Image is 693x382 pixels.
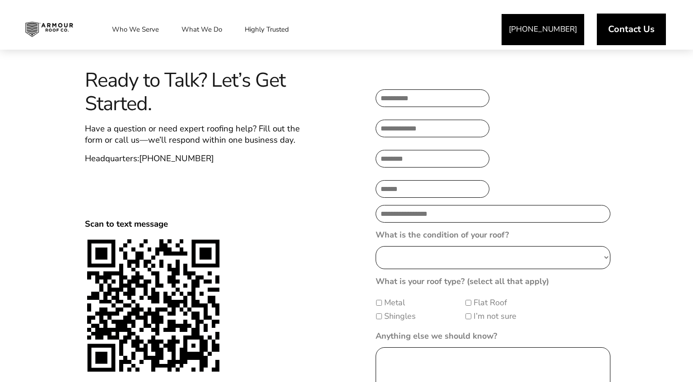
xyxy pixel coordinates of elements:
span: Have a question or need expert roofing help? Fill out the form or call us—we’ll respond within on... [85,123,300,146]
a: Highly Trusted [236,18,298,41]
label: Shingles [384,310,416,322]
label: I’m not sure [474,310,516,322]
label: Anything else we should know? [376,331,497,341]
keeper-lock: Open Keeper Popup [474,93,485,104]
span: Contact Us [608,25,655,34]
span: Ready to Talk? Let’s Get Started. [85,69,309,116]
a: What We Do [172,18,231,41]
label: What is the condition of your roof? [376,230,509,240]
a: [PHONE_NUMBER] [139,153,214,164]
label: What is your roof type? (select all that apply) [376,276,549,287]
a: Contact Us [597,14,666,45]
label: Flat Roof [474,297,507,309]
img: Industrial and Commercial Roofing Company | Armour Roof Co. [18,18,80,41]
a: Who We Serve [103,18,168,41]
a: [PHONE_NUMBER] [502,14,584,45]
span: Headquarters: [85,153,214,164]
label: Metal [384,297,405,309]
span: Scan to text message [85,218,168,230]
